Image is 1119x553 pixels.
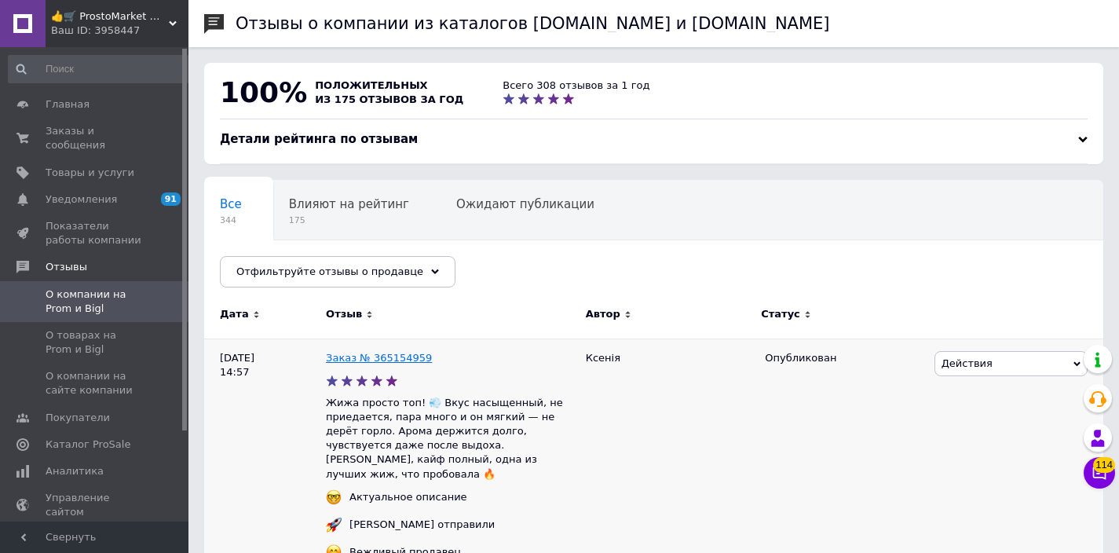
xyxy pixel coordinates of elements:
span: Отзыв [326,307,362,321]
span: О компании на Prom и Bigl [46,287,145,316]
span: Опубликованы без комме... [220,257,390,271]
img: :nerd_face: [326,489,342,505]
span: Аналитика [46,464,104,478]
span: 91 [161,192,181,206]
span: Дата [220,307,249,321]
button: Чат с покупателем114 [1084,457,1115,489]
span: Детали рейтинга по отзывам [220,132,418,146]
span: 100% [220,76,307,108]
span: Автор [586,307,620,321]
span: Управление сайтом [46,491,145,519]
div: Ваш ID: 3958447 [51,24,188,38]
span: Отфильтруйте отзывы о продавце [236,266,423,277]
span: Покупатели [46,411,110,425]
span: 344 [220,214,242,226]
span: Каталог ProSale [46,438,130,452]
div: Детали рейтинга по отзывам [220,131,1088,148]
p: Жижа просто топ! 💨 Вкус насыщенный, не приедается, пара много и он мягкий — не дерёт горло. Арома... [326,396,578,482]
div: [PERSON_NAME] отправили [346,518,499,532]
div: Актуальное описание [346,490,471,504]
span: Действия [942,357,993,369]
span: Все [220,197,242,211]
span: О компании на сайте компании [46,369,145,397]
a: Заказ № 365154959 [326,352,432,364]
span: Главная [46,97,90,112]
span: Статус [761,307,800,321]
span: положительных [315,79,427,91]
h1: Отзывы о компании из каталогов [DOMAIN_NAME] и [DOMAIN_NAME] [236,14,830,33]
img: :rocket: [326,517,342,533]
span: Заказы и сообщения [46,124,145,152]
span: Показатели работы компании [46,219,145,247]
span: Отзывы [46,260,87,274]
input: Поиск [8,55,192,83]
div: Всего 308 отзывов за 1 год [503,79,649,93]
span: 👍🛒 ProstoMarket 👍🛒 сеть интернет магазинов [51,9,169,24]
span: Влияют на рейтинг [289,197,409,211]
span: 175 [289,214,409,226]
span: О товарах на Prom и Bigl [46,328,145,357]
div: Опубликован [765,351,922,365]
span: Ожидают публикации [456,197,594,211]
span: Товары и услуги [46,166,134,180]
div: Опубликованы без комментария [204,240,422,300]
span: из 175 отзывов за год [315,93,463,105]
span: 114 [1093,457,1115,473]
span: Уведомления [46,192,117,207]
